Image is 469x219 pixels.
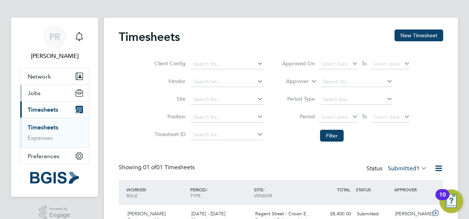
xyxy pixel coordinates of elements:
[20,172,89,184] a: Go to home page
[321,114,348,120] span: Select date
[373,60,400,67] span: Select date
[128,211,166,217] span: [PERSON_NAME]
[191,77,263,87] input: Search for...
[11,18,98,197] nav: Main navigation
[254,192,272,198] span: VENDOR
[439,195,446,204] div: 10
[282,60,315,67] label: Approved On
[152,78,185,84] label: Vendor
[366,164,428,174] div: Status
[206,187,208,192] span: /
[416,165,420,172] span: 1
[320,94,393,105] input: Select one
[126,192,138,198] span: ROLE
[190,192,201,198] span: TYPE
[320,130,344,142] button: Filter
[125,183,188,202] div: WORKER
[354,183,392,196] div: STATUS
[20,101,89,118] button: Timesheets
[282,113,315,120] label: Period
[191,211,225,217] span: [DATE] - [DATE]
[28,134,53,141] a: Expenses
[28,90,41,97] span: Jobs
[373,114,400,120] span: Select date
[152,113,185,120] label: Position
[191,112,263,122] input: Search for...
[49,212,70,218] span: Engage
[28,73,51,80] span: Network
[49,206,70,212] span: Powered by
[119,29,180,44] h2: Timesheets
[191,59,263,69] input: Search for...
[359,112,369,121] span: To
[152,60,185,67] label: Client Config
[275,78,309,85] label: Approver
[119,164,196,171] div: Showing
[320,77,393,87] input: Search for...
[252,183,316,202] div: SITE
[28,106,58,113] span: Timesheets
[191,130,263,140] input: Search for...
[392,183,431,196] div: APPROVER
[388,165,427,172] label: Submitted
[30,172,79,184] img: bgis-logo-retina.png
[20,148,89,164] button: Preferences
[20,52,89,60] span: Patrick Ridgway
[191,94,263,105] input: Search for...
[188,183,252,202] div: PERIOD
[440,190,463,213] button: Open Resource Center, 10 new notifications
[28,124,58,131] a: Timesheets
[255,211,311,217] span: Regent Street - Crown E…
[337,187,350,192] span: TOTAL
[20,118,89,147] div: Timesheets
[263,187,264,192] span: /
[28,153,59,160] span: Preferences
[282,95,315,102] label: Period Type
[395,29,443,41] button: New Timesheet
[20,68,89,84] button: Network
[321,60,348,67] span: Select date
[143,164,195,171] span: 01 Timesheets
[143,164,156,171] span: 01 of
[20,85,89,101] button: Jobs
[145,187,147,192] span: /
[152,95,185,102] label: Site
[20,25,89,60] a: PR[PERSON_NAME]
[49,32,60,42] span: PR
[359,59,369,68] span: To
[152,131,185,138] label: Timesheet ID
